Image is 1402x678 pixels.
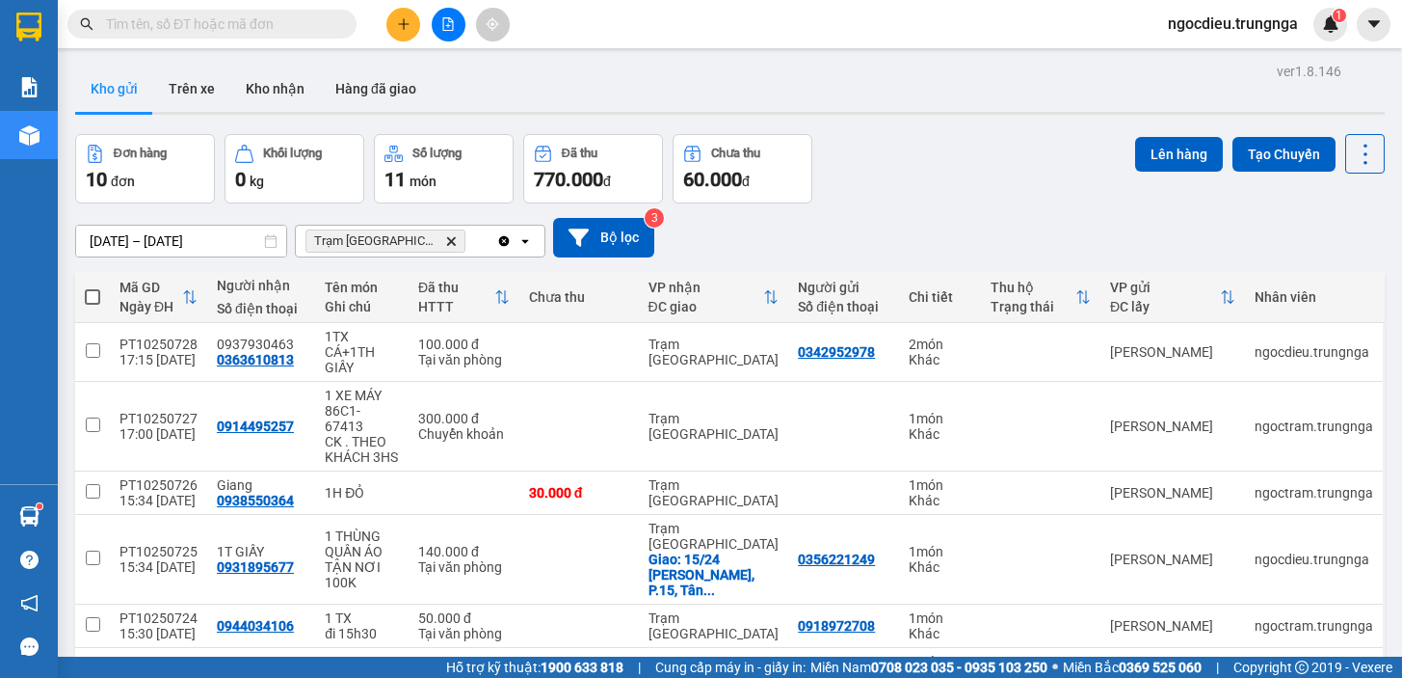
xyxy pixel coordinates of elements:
[305,230,465,253] span: Trạm Sài Gòn, close by backspace
[217,301,305,316] div: Số điện thoại
[673,134,812,203] button: Chưa thu60.000đ
[106,14,333,35] input: Tìm tên, số ĐT hoặc mã đơn
[19,506,40,527] img: warehouse-icon
[1336,9,1342,22] span: 1
[75,66,153,112] button: Kho gửi
[386,8,420,41] button: plus
[1119,660,1202,675] strong: 0369 525 060
[981,272,1100,323] th: Toggle SortBy
[263,147,322,160] div: Khối lượng
[418,280,494,295] div: Đã thu
[86,168,107,191] span: 10
[553,218,654,258] button: Bộ lọc
[19,77,40,97] img: solution-icon
[562,147,597,160] div: Đã thu
[909,411,971,426] div: 1 món
[418,411,510,426] div: 300.000 đ
[711,147,760,160] div: Chưa thu
[325,610,399,626] div: 1 TX
[119,426,198,442] div: 17:00 [DATE]
[217,278,305,293] div: Người nhận
[119,493,198,508] div: 15:34 [DATE]
[325,529,399,559] div: 1 THÙNG QUẦN ÁO
[486,17,499,31] span: aim
[119,610,198,626] div: PT10250724
[1152,12,1313,36] span: ngocdieu.trungnga
[20,637,39,656] span: message
[119,544,198,559] div: PT10250725
[1110,618,1235,634] div: [PERSON_NAME]
[1110,552,1235,567] div: [PERSON_NAME]
[798,552,875,567] div: 0356221249
[111,174,135,189] span: đơn
[153,66,230,112] button: Trên xe
[648,552,780,598] div: Giao: 15/24 Phan Huy Ích, P.15, Tân Bình
[217,493,294,508] div: 0938550364
[496,233,512,249] svg: Clear all
[1255,618,1373,634] div: ngoctram.trungnga
[909,352,971,367] div: Khác
[119,477,198,493] div: PT10250726
[1277,61,1341,82] div: ver 1.8.146
[225,134,364,203] button: Khối lượng0kg
[1110,280,1220,295] div: VP gửi
[114,147,167,160] div: Đơn hàng
[75,134,215,203] button: Đơn hàng10đơn
[325,388,399,434] div: 1 XE MÁY 86C1-67413
[16,13,41,41] img: logo-vxr
[742,174,750,189] span: đ
[703,583,715,598] span: ...
[20,551,39,569] span: question-circle
[325,434,399,465] div: CK . THEO KHÁCH 3HS
[217,559,294,575] div: 0931895677
[648,477,780,508] div: Trạm [GEOGRAPHIC_DATA]
[445,235,457,247] svg: Delete
[639,272,789,323] th: Toggle SortBy
[217,419,294,434] div: 0914495257
[798,618,875,634] div: 0918972708
[119,352,198,367] div: 17:15 [DATE]
[418,299,494,314] div: HTTT
[374,134,514,203] button: Số lượng11món
[119,626,198,641] div: 15:30 [DATE]
[119,559,198,575] div: 15:34 [DATE]
[412,147,462,160] div: Số lượng
[418,352,510,367] div: Tại văn phòng
[325,329,399,375] div: 1TX CÁ+1TH GIẤY
[1100,272,1245,323] th: Toggle SortBy
[119,337,198,352] div: PT10250728
[909,610,971,626] div: 1 món
[909,289,971,305] div: Chi tiết
[235,168,246,191] span: 0
[80,17,93,31] span: search
[909,493,971,508] div: Khác
[541,660,623,675] strong: 1900 633 818
[1216,657,1219,678] span: |
[871,660,1047,675] strong: 0708 023 035 - 0935 103 250
[1232,137,1336,172] button: Tạo Chuyến
[418,610,510,626] div: 50.000 đ
[469,231,471,251] input: Selected Trạm Sài Gòn.
[119,411,198,426] div: PT10250727
[325,559,399,590] div: TẬN NƠI 100K
[1135,137,1223,172] button: Lên hàng
[1255,485,1373,501] div: ngoctram.trungnga
[798,299,889,314] div: Số điện thoại
[1357,8,1390,41] button: caret-down
[217,352,294,367] div: 0363610813
[909,559,971,575] div: Khác
[1110,344,1235,360] div: [PERSON_NAME]
[655,657,806,678] span: Cung cấp máy in - giấy in:
[432,8,465,41] button: file-add
[314,233,437,249] span: Trạm Sài Gòn
[441,17,455,31] span: file-add
[1255,552,1373,567] div: ngocdieu.trungnga
[418,559,510,575] div: Tại văn phòng
[217,544,305,559] div: 1T GIẤY
[603,174,611,189] span: đ
[1052,664,1058,671] span: ⚪️
[230,66,320,112] button: Kho nhận
[1365,15,1383,33] span: caret-down
[810,657,1047,678] span: Miền Nam
[534,168,603,191] span: 770.000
